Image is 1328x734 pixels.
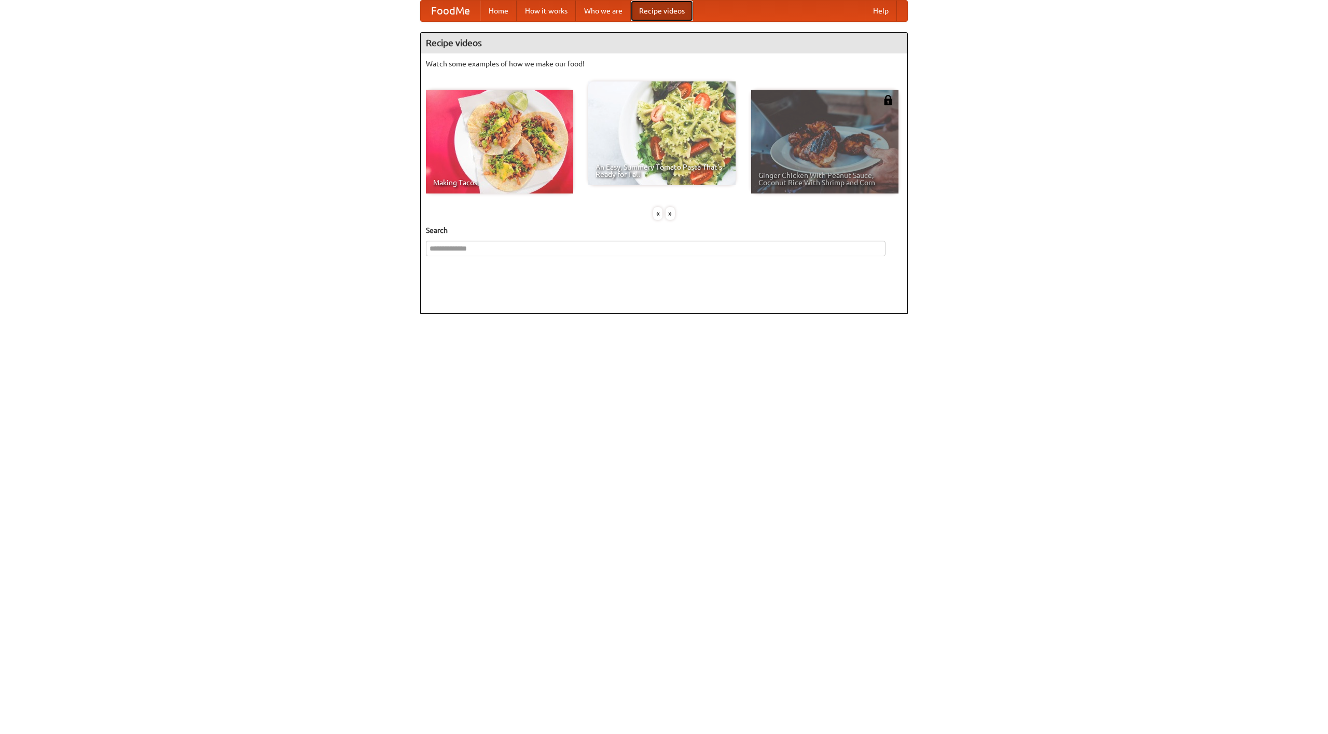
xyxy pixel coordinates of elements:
p: Watch some examples of how we make our food! [426,59,902,69]
h4: Recipe videos [421,33,907,53]
div: » [666,207,675,220]
a: Who we are [576,1,631,21]
a: Home [480,1,517,21]
a: How it works [517,1,576,21]
a: An Easy, Summery Tomato Pasta That's Ready for Fall [588,81,736,185]
a: Recipe videos [631,1,693,21]
h5: Search [426,225,902,236]
span: Making Tacos [433,179,566,186]
div: « [653,207,662,220]
a: Help [865,1,897,21]
a: FoodMe [421,1,480,21]
span: An Easy, Summery Tomato Pasta That's Ready for Fall [596,163,728,178]
img: 483408.png [883,95,893,105]
a: Making Tacos [426,90,573,193]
